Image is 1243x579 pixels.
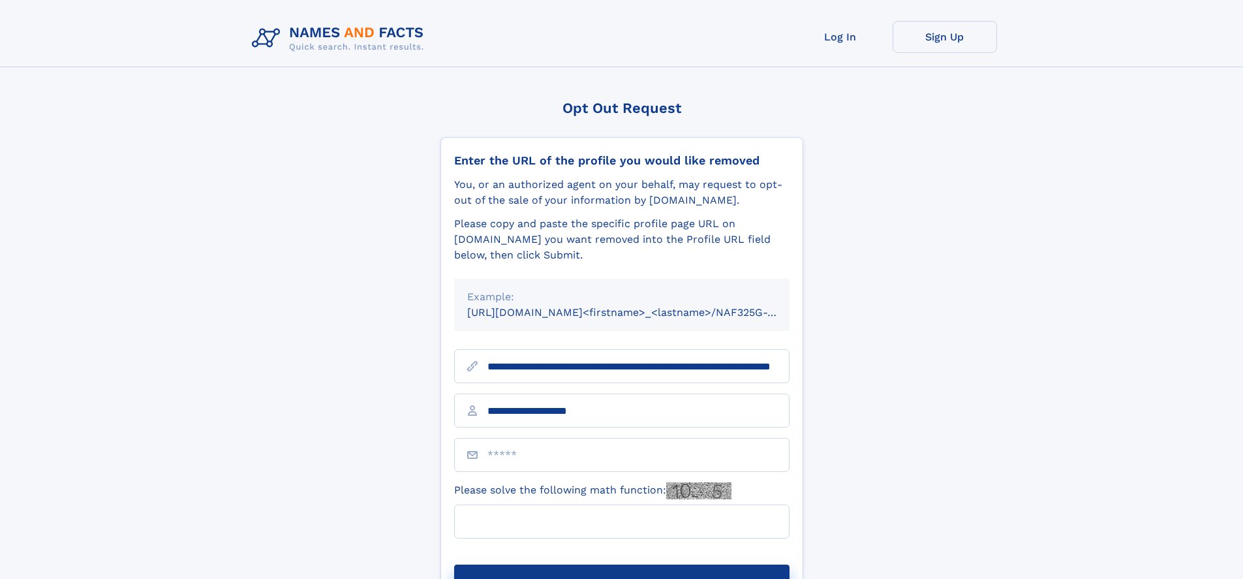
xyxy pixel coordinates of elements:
[788,21,893,53] a: Log In
[454,482,731,499] label: Please solve the following math function:
[893,21,997,53] a: Sign Up
[454,177,790,208] div: You, or an authorized agent on your behalf, may request to opt-out of the sale of your informatio...
[247,21,435,56] img: Logo Names and Facts
[454,153,790,168] div: Enter the URL of the profile you would like removed
[454,216,790,263] div: Please copy and paste the specific profile page URL on [DOMAIN_NAME] you want removed into the Pr...
[467,306,814,319] small: [URL][DOMAIN_NAME]<firstname>_<lastname>/NAF325G-xxxxxxxx
[440,100,803,116] div: Opt Out Request
[467,289,776,305] div: Example:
